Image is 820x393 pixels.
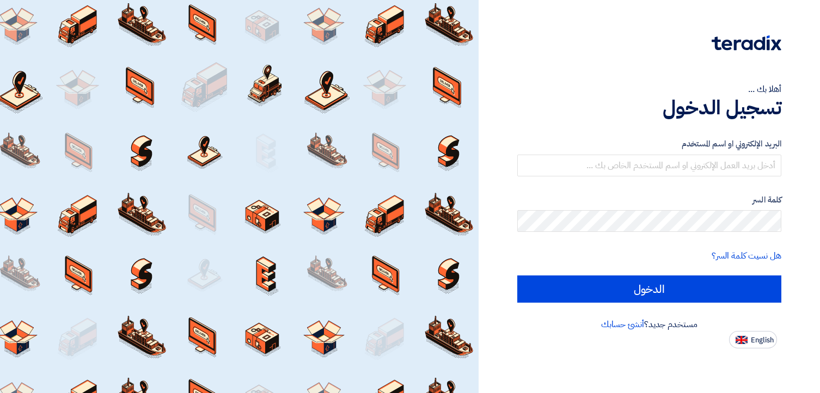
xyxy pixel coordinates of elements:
[517,155,782,176] input: أدخل بريد العمل الإلكتروني او اسم المستخدم الخاص بك ...
[736,336,748,344] img: en-US.png
[712,249,781,262] a: هل نسيت كلمة السر؟
[751,336,774,344] span: English
[517,138,782,150] label: البريد الإلكتروني او اسم المستخدم
[517,96,782,120] h1: تسجيل الدخول
[601,318,644,331] a: أنشئ حسابك
[517,194,782,206] label: كلمة السر
[517,318,782,331] div: مستخدم جديد؟
[712,35,781,51] img: Teradix logo
[517,83,782,96] div: أهلا بك ...
[517,275,782,303] input: الدخول
[729,331,777,348] button: English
